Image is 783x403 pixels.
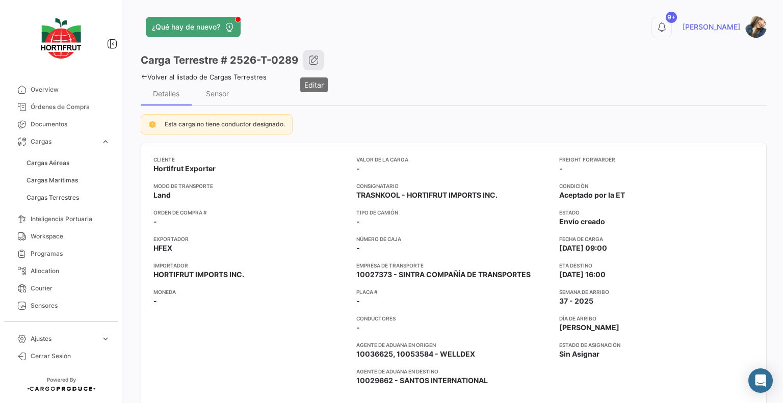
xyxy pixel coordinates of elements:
[8,262,114,280] a: Allocation
[8,245,114,262] a: Programas
[559,349,599,359] span: Sin Asignar
[8,116,114,133] a: Documentos
[8,228,114,245] a: Workspace
[8,297,114,314] a: Sensores
[356,261,551,270] app-card-info-title: Empresa de Transporte
[8,98,114,116] a: Órdenes de Compra
[153,235,348,243] app-card-info-title: Exportador
[153,270,244,280] span: HORTIFRUT IMPORTS INC.
[356,208,551,217] app-card-info-title: Tipo de Camión
[356,217,360,227] span: -
[356,235,551,243] app-card-info-title: Número de Caja
[559,261,754,270] app-card-info-title: ETA Destino
[559,217,605,227] span: Envío creado
[153,190,171,200] span: Land
[356,375,488,386] span: 10029662 - SANTOS INTERNATIONAL
[8,81,114,98] a: Overview
[31,352,110,361] span: Cerrar Sesión
[31,85,110,94] span: Overview
[165,120,285,128] span: Esta carga no tiene conductor designado.
[153,288,348,296] app-card-info-title: Moneda
[31,284,110,293] span: Courier
[153,261,348,270] app-card-info-title: Importador
[31,249,110,258] span: Programas
[153,164,216,174] span: Hortifrut Exporter
[559,164,563,174] span: -
[356,367,551,375] app-card-info-title: Agente de Aduana en Destino
[31,301,110,310] span: Sensores
[356,182,551,190] app-card-info-title: Consignatario
[559,208,754,217] app-card-info-title: Estado
[356,288,551,296] app-card-info-title: Placa #
[356,155,551,164] app-card-info-title: Valor de la Carga
[559,270,606,280] span: [DATE] 16:00
[36,12,87,65] img: logo-hortifrut.svg
[153,296,157,306] span: -
[31,214,110,224] span: Inteligencia Portuaria
[559,296,593,306] span: 37 - 2025
[31,137,97,146] span: Cargas
[356,314,551,323] app-card-info-title: Conductores
[356,349,475,359] span: 10036625, 10053584 - WELLDEX
[559,243,607,253] span: [DATE] 09:00
[559,155,754,164] app-card-info-title: Freight Forwarder
[559,190,625,200] span: Aceptado por la ET
[683,22,740,32] span: [PERSON_NAME]
[748,368,773,393] div: Abrir Intercom Messenger
[31,120,110,129] span: Documentos
[31,232,110,241] span: Workspace
[153,182,348,190] app-card-info-title: Modo de Transporte
[31,266,110,276] span: Allocation
[146,17,241,37] button: ¿Qué hay de nuevo?
[153,217,157,227] span: -
[153,208,348,217] app-card-info-title: Orden de Compra #
[356,243,360,253] span: -
[22,155,114,171] a: Cargas Aéreas
[356,270,531,280] span: 10027373 - SINTRA COMPAÑÍA DE TRANSPORTES
[356,296,360,306] span: -
[22,173,114,188] a: Cargas Marítimas
[27,158,69,168] span: Cargas Aéreas
[153,243,172,253] span: HFEX
[8,210,114,228] a: Inteligencia Portuaria
[101,137,110,146] span: expand_more
[356,341,551,349] app-card-info-title: Agente de Aduana en Origen
[141,53,298,67] h3: Carga Terrestre # 2526-T-0289
[27,176,78,185] span: Cargas Marítimas
[356,323,360,333] span: -
[153,155,348,164] app-card-info-title: Cliente
[559,182,754,190] app-card-info-title: Condición
[559,323,619,333] span: [PERSON_NAME]
[31,102,110,112] span: Órdenes de Compra
[559,235,754,243] app-card-info-title: Fecha de carga
[27,193,79,202] span: Cargas Terrestres
[31,334,97,343] span: Ajustes
[22,190,114,205] a: Cargas Terrestres
[745,16,767,38] img: 67520e24-8e31-41af-9406-a183c2b4e474.jpg
[101,334,110,343] span: expand_more
[356,190,498,200] span: TRASNKOOL - HORTIFRUT IMPORTS INC.
[8,280,114,297] a: Courier
[559,288,754,296] app-card-info-title: Semana de Arribo
[559,314,754,323] app-card-info-title: Día de Arribo
[152,22,220,32] span: ¿Qué hay de nuevo?
[559,341,754,349] app-card-info-title: Estado de Asignación
[300,77,328,92] div: Editar
[356,164,360,174] span: -
[153,89,179,98] div: Detalles
[206,89,229,98] div: Sensor
[141,73,267,81] a: Volver al listado de Cargas Terrestres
